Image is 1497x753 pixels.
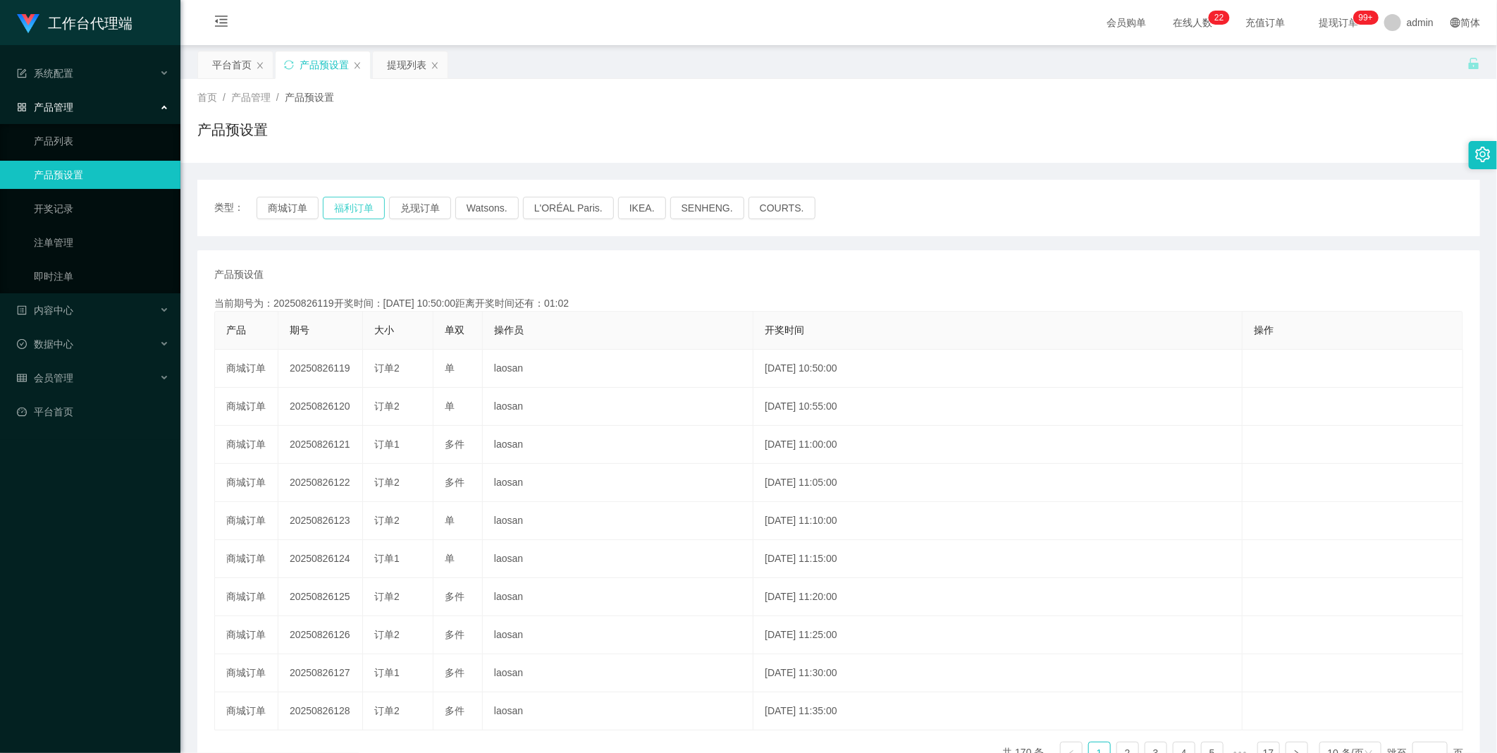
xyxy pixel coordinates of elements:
td: 商城订单 [215,654,278,692]
span: 订单2 [374,629,400,640]
span: 单双 [445,324,464,336]
span: 订单2 [374,477,400,488]
span: 产品管理 [17,102,73,113]
sup: 22 [1209,11,1229,25]
td: 商城订单 [215,502,278,540]
i: 图标: menu-fold [197,1,245,46]
span: 多件 [445,667,464,678]
span: 多件 [445,705,464,716]
td: [DATE] 11:25:00 [753,616,1243,654]
a: 图标: dashboard平台首页 [17,398,169,426]
td: 商城订单 [215,578,278,616]
a: 产品列表 [34,127,169,155]
button: Watsons. [455,197,519,219]
td: [DATE] 11:00:00 [753,426,1243,464]
span: 订单1 [374,553,400,564]
i: 图标: profile [17,305,27,315]
span: 数据中心 [17,338,73,350]
span: 多件 [445,439,464,450]
td: 商城订单 [215,692,278,730]
td: 商城订单 [215,350,278,388]
i: 图标: table [17,373,27,383]
div: 提现列表 [387,51,426,78]
i: 图标: global [1450,18,1460,27]
td: [DATE] 11:35:00 [753,692,1243,730]
span: 首页 [197,92,217,103]
span: 内容中心 [17,305,73,316]
i: 图标: close [353,61,362,70]
span: 订单2 [374,705,400,716]
img: logo.9652507e.png [17,14,39,34]
p: 2 [1219,11,1224,25]
td: 20250826120 [278,388,363,426]
span: 充值订单 [1239,18,1293,27]
a: 产品预设置 [34,161,169,189]
span: / [223,92,226,103]
td: 20250826125 [278,578,363,616]
div: 平台首页 [212,51,252,78]
td: 20250826123 [278,502,363,540]
td: 20250826119 [278,350,363,388]
span: 订单2 [374,362,400,374]
button: 商城订单 [257,197,319,219]
span: 产品管理 [231,92,271,103]
span: 订单2 [374,400,400,412]
a: 即时注单 [34,262,169,290]
td: laosan [483,388,753,426]
span: 提现订单 [1312,18,1366,27]
span: 产品 [226,324,246,336]
span: / [276,92,279,103]
button: IKEA. [618,197,666,219]
i: 图标: unlock [1467,57,1480,70]
span: 会员管理 [17,372,73,384]
span: 订单2 [374,591,400,602]
td: [DATE] 11:20:00 [753,578,1243,616]
td: 20250826122 [278,464,363,502]
span: 订单1 [374,439,400,450]
i: 图标: sync [284,60,294,70]
div: 产品预设置 [300,51,349,78]
i: 图标: close [431,61,439,70]
span: 类型： [214,197,257,219]
td: [DATE] 10:50:00 [753,350,1243,388]
span: 订单2 [374,515,400,526]
span: 单 [445,515,455,526]
span: 单 [445,400,455,412]
td: 20250826127 [278,654,363,692]
td: laosan [483,502,753,540]
i: 图标: form [17,68,27,78]
i: 图标: close [256,61,264,70]
span: 在线人数 [1166,18,1219,27]
span: 订单1 [374,667,400,678]
button: COURTS. [748,197,815,219]
span: 操作 [1254,324,1274,336]
td: 商城订单 [215,388,278,426]
td: laosan [483,692,753,730]
td: laosan [483,654,753,692]
h1: 产品预设置 [197,119,268,140]
span: 开奖时间 [765,324,804,336]
i: 图标: appstore-o [17,102,27,112]
span: 多件 [445,477,464,488]
span: 单 [445,362,455,374]
td: laosan [483,426,753,464]
td: 20250826121 [278,426,363,464]
i: 图标: check-circle-o [17,339,27,349]
i: 图标: setting [1475,147,1491,162]
span: 单 [445,553,455,564]
td: 20250826124 [278,540,363,578]
td: 20250826128 [278,692,363,730]
td: 商城订单 [215,464,278,502]
td: laosan [483,350,753,388]
td: [DATE] 11:15:00 [753,540,1243,578]
td: laosan [483,578,753,616]
span: 操作员 [494,324,524,336]
td: 商城订单 [215,616,278,654]
span: 多件 [445,629,464,640]
span: 系统配置 [17,68,73,79]
span: 大小 [374,324,394,336]
button: 福利订单 [323,197,385,219]
span: 多件 [445,591,464,602]
td: laosan [483,540,753,578]
td: [DATE] 10:55:00 [753,388,1243,426]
